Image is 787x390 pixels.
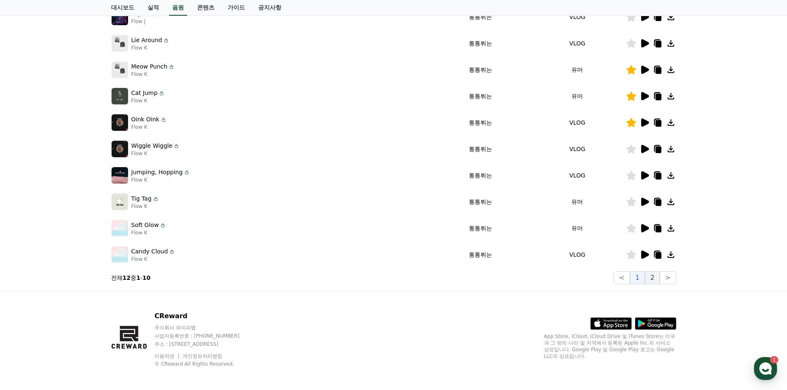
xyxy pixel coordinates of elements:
[112,141,128,157] img: music
[131,194,152,203] p: Tig Tag
[107,262,159,282] a: 설정
[630,271,645,284] button: 1
[131,221,159,229] p: Soft Glow
[131,18,162,25] p: Flow J
[128,274,138,281] span: 설정
[112,9,128,25] img: music
[131,71,175,78] p: Flow K
[131,150,180,157] p: Flow K
[529,30,625,57] td: VLOG
[529,4,625,30] td: VLOG
[432,30,529,57] td: 통통튀는
[155,341,255,347] p: 주소 : [STREET_ADDRESS]
[112,167,128,184] img: music
[432,109,529,136] td: 통통튀는
[432,162,529,189] td: 통통튀는
[131,256,176,262] p: Flow K
[131,124,167,130] p: Flow K
[613,271,630,284] button: <
[544,333,676,359] p: App Store, iCloud, iCloud Drive 및 iTunes Store는 미국과 그 밖의 나라 및 지역에서 등록된 Apple Inc.의 서비스 상표입니다. Goo...
[155,324,255,331] p: 주식회사 와이피랩
[131,36,162,45] p: Lie Around
[131,247,168,256] p: Candy Cloud
[112,61,128,78] img: music
[131,168,183,177] p: Jumping, Hopping
[76,274,86,281] span: 대화
[123,274,131,281] strong: 12
[112,88,128,104] img: music
[131,203,159,210] p: Flow K
[112,246,128,263] img: music
[111,274,151,282] p: 전체 중 -
[660,271,676,284] button: >
[529,136,625,162] td: VLOG
[112,35,128,52] img: music
[155,353,181,359] a: 이용약관
[131,177,190,183] p: Flow K
[136,274,140,281] strong: 1
[432,4,529,30] td: 통통튀는
[432,136,529,162] td: 통통튀는
[432,215,529,241] td: 통통튀는
[432,241,529,268] td: 통통튀는
[529,83,625,109] td: 유머
[131,142,173,150] p: Wiggle Wiggle
[529,57,625,83] td: 유머
[2,262,55,282] a: 홈
[26,274,31,281] span: 홈
[131,229,166,236] p: Flow K
[131,89,158,97] p: Cat Jump
[432,57,529,83] td: 통통튀는
[55,262,107,282] a: 1대화
[432,83,529,109] td: 통통튀는
[155,361,255,367] p: © CReward All Rights Reserved.
[529,215,625,241] td: 유머
[529,162,625,189] td: VLOG
[84,261,87,268] span: 1
[143,274,150,281] strong: 10
[131,62,168,71] p: Meow Punch
[645,271,660,284] button: 2
[131,45,170,51] p: Flow K
[131,97,165,104] p: Flow K
[131,115,159,124] p: Oink Oink
[529,109,625,136] td: VLOG
[155,333,255,339] p: 사업자등록번호 : [PHONE_NUMBER]
[432,189,529,215] td: 통통튀는
[529,189,625,215] td: 유머
[112,114,128,131] img: music
[183,353,222,359] a: 개인정보처리방침
[112,194,128,210] img: music
[155,311,255,321] p: CReward
[529,241,625,268] td: VLOG
[112,220,128,236] img: music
